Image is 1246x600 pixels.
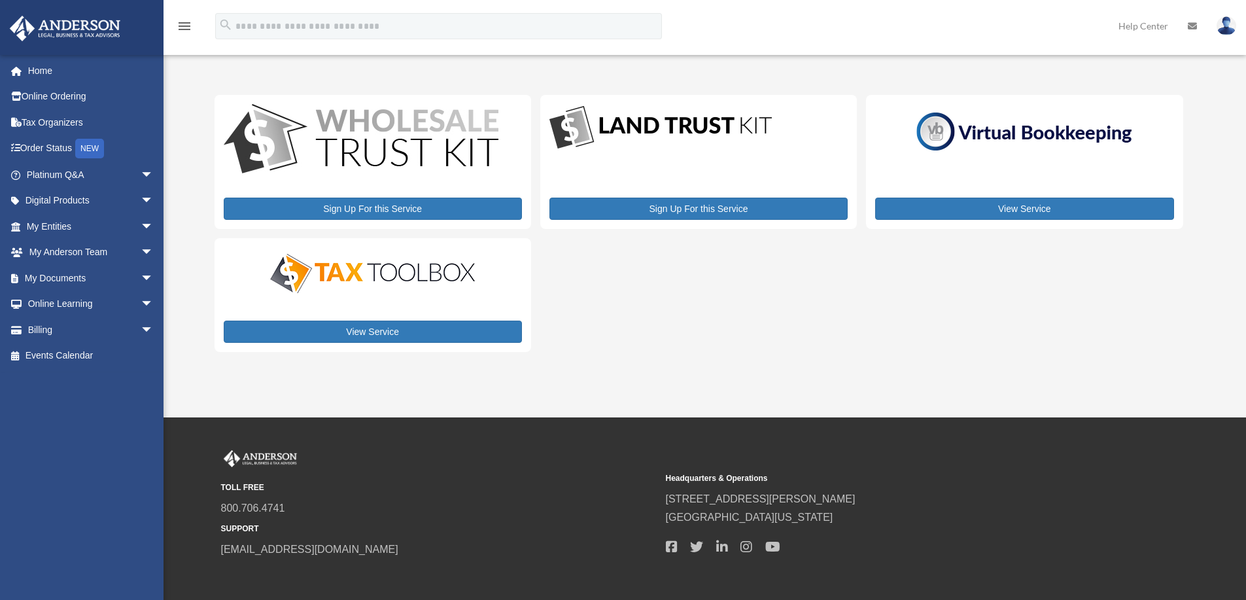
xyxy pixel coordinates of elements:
span: arrow_drop_down [141,239,167,266]
i: menu [177,18,192,34]
a: Tax Organizers [9,109,173,135]
img: Anderson Advisors Platinum Portal [221,450,300,467]
img: WS-Trust-Kit-lgo-1.jpg [224,104,498,177]
a: menu [177,23,192,34]
a: [STREET_ADDRESS][PERSON_NAME] [666,493,856,504]
a: My Documentsarrow_drop_down [9,265,173,291]
div: NEW [75,139,104,158]
a: View Service [875,198,1173,220]
a: My Entitiesarrow_drop_down [9,213,173,239]
a: Online Ordering [9,84,173,110]
span: arrow_drop_down [141,265,167,292]
img: User Pic [1217,16,1236,35]
a: [EMAIL_ADDRESS][DOMAIN_NAME] [221,544,398,555]
a: View Service [224,321,522,343]
a: Sign Up For this Service [549,198,848,220]
span: arrow_drop_down [141,162,167,188]
span: arrow_drop_down [141,317,167,344]
span: arrow_drop_down [141,291,167,318]
small: SUPPORT [221,522,657,536]
small: TOLL FREE [221,481,657,495]
a: Home [9,58,173,84]
a: Order StatusNEW [9,135,173,162]
i: search [218,18,233,32]
a: My Anderson Teamarrow_drop_down [9,239,173,266]
a: Online Learningarrow_drop_down [9,291,173,317]
a: [GEOGRAPHIC_DATA][US_STATE] [666,512,833,523]
small: Headquarters & Operations [666,472,1101,485]
img: Anderson Advisors Platinum Portal [6,16,124,41]
a: Billingarrow_drop_down [9,317,173,343]
a: Sign Up For this Service [224,198,522,220]
a: Digital Productsarrow_drop_down [9,188,167,214]
a: Platinum Q&Aarrow_drop_down [9,162,173,188]
span: arrow_drop_down [141,213,167,240]
img: LandTrust_lgo-1.jpg [549,104,772,152]
a: 800.706.4741 [221,503,285,514]
span: arrow_drop_down [141,188,167,215]
a: Events Calendar [9,343,173,369]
